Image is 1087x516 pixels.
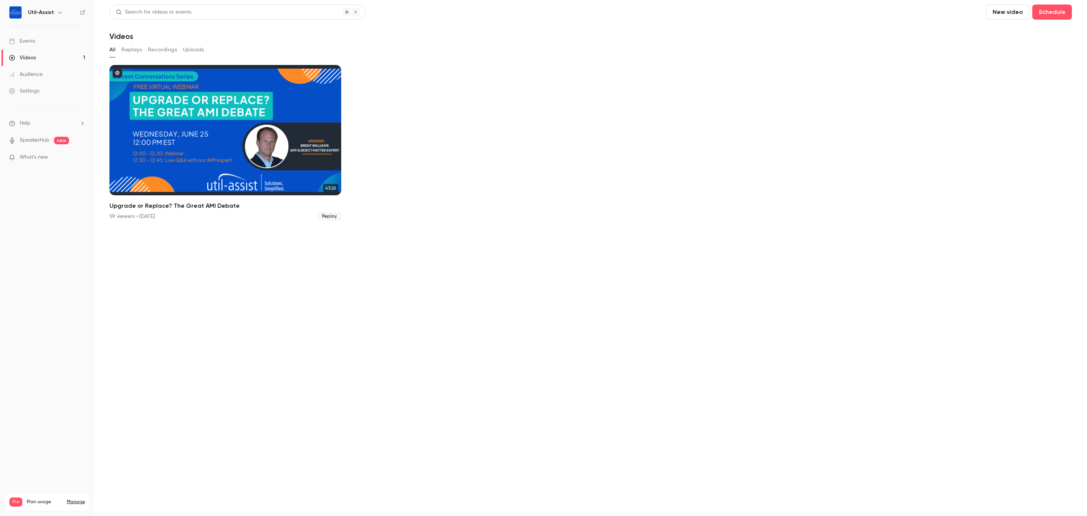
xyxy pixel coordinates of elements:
[9,87,39,95] div: Settings
[54,137,69,144] span: new
[109,32,133,41] h1: Videos
[109,65,341,221] a: 43:26Upgrade or Replace? The Great AMI Debate59 viewers • [DATE]Replay
[20,153,48,161] span: What's new
[67,499,85,505] a: Manage
[109,65,1072,221] ul: Videos
[9,71,43,78] div: Audience
[112,68,122,78] button: published
[183,44,204,56] button: Uploads
[9,497,22,507] span: Pro
[27,499,62,505] span: Plan usage
[9,6,22,19] img: Util-Assist
[323,184,338,192] span: 43:26
[109,5,1072,511] section: Videos
[116,8,191,16] div: Search for videos or events
[109,201,341,210] h2: Upgrade or Replace? The Great AMI Debate
[122,44,142,56] button: Replays
[109,65,341,221] li: Upgrade or Replace? The Great AMI Debate
[109,213,155,220] div: 59 viewers • [DATE]
[9,54,36,62] div: Videos
[9,119,85,127] li: help-dropdown-opener
[986,5,1029,20] button: New video
[1032,5,1072,20] button: Schedule
[317,212,341,221] span: Replay
[20,119,31,127] span: Help
[28,9,54,16] h6: Util-Assist
[9,37,35,45] div: Events
[20,136,49,144] a: SpeakerHub
[109,44,115,56] button: All
[148,44,177,56] button: Recordings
